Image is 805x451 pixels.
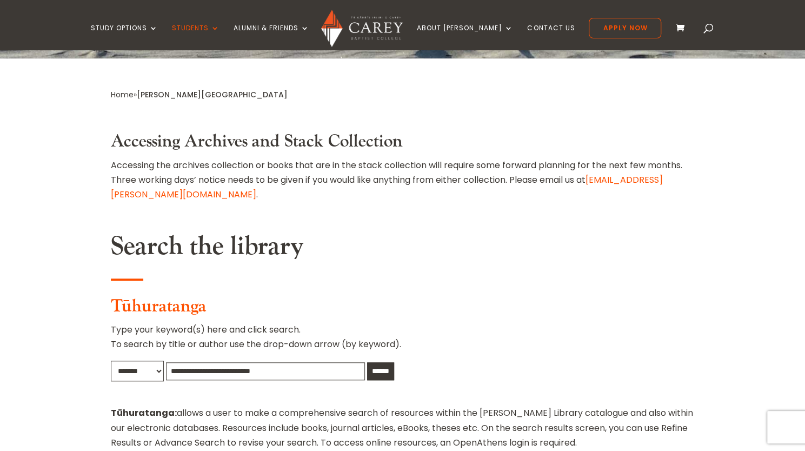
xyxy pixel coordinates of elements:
[417,24,513,50] a: About [PERSON_NAME]
[111,296,695,322] h3: Tūhuratanga
[137,89,288,100] span: [PERSON_NAME][GEOGRAPHIC_DATA]
[234,24,309,50] a: Alumni & Friends
[111,322,695,360] p: Type your keyword(s) here and click search. To search by title or author use the drop-down arrow ...
[111,131,695,157] h3: Accessing Archives and Stack Collection
[111,407,177,419] strong: Tūhuratanga:
[111,406,695,450] p: allows a user to make a comprehensive search of resources within the [PERSON_NAME] Library catalo...
[111,158,695,202] p: Accessing the archives collection or books that are in the stack collection will require some for...
[111,89,134,100] a: Home
[321,10,403,47] img: Carey Baptist College
[111,89,288,100] span: »
[527,24,575,50] a: Contact Us
[589,18,661,38] a: Apply Now
[111,231,695,268] h2: Search the library
[91,24,158,50] a: Study Options
[172,24,219,50] a: Students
